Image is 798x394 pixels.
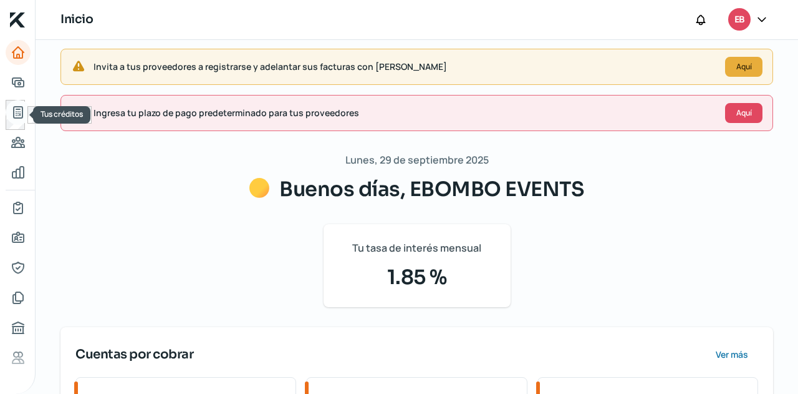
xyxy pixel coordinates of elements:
a: Inicio [6,40,31,65]
a: Buró de crédito [6,315,31,340]
span: Buenos días, EBOMBO EVENTS [279,177,584,202]
a: Adelantar facturas [6,70,31,95]
span: Tus créditos [41,109,83,119]
a: Pago a proveedores [6,130,31,155]
img: Saludos [249,178,269,198]
a: Referencias [6,345,31,370]
span: Lunes, 29 de septiembre 2025 [345,151,489,169]
a: Tus créditos [6,100,31,125]
h1: Inicio [60,11,93,29]
span: 1.85 % [339,262,496,292]
a: Documentos [6,285,31,310]
button: Aquí [725,57,762,77]
span: Aquí [736,109,752,117]
a: Mi contrato [6,195,31,220]
span: Ver más [716,350,748,359]
span: Cuentas por cobrar [75,345,193,364]
span: EB [734,12,744,27]
button: Ver más [705,342,758,367]
a: Mis finanzas [6,160,31,185]
span: Aquí [736,63,752,71]
span: Ingresa tu plazo de pago predeterminado para tus proveedores [94,105,715,121]
span: Tu tasa de interés mensual [352,239,481,257]
a: Representantes [6,255,31,280]
span: Invita a tus proveedores a registrarse y adelantar sus facturas con [PERSON_NAME] [94,59,715,74]
button: Aquí [725,103,762,123]
a: Información general [6,225,31,250]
